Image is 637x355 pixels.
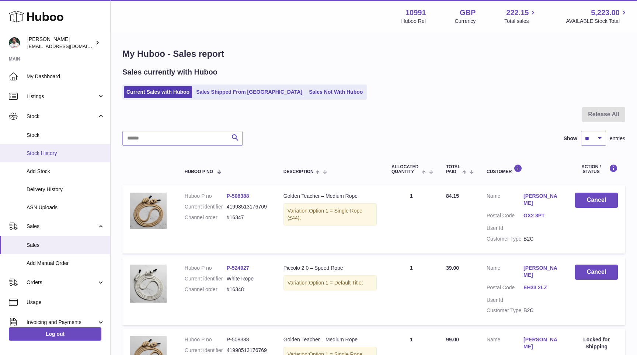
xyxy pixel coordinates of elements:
[283,336,377,343] div: Golden Teacher – Medium Rope
[460,8,476,18] strong: GBP
[575,164,618,174] div: Action / Status
[27,113,97,120] span: Stock
[227,193,249,199] a: P-508388
[523,336,560,350] a: [PERSON_NAME]
[27,279,97,286] span: Orders
[523,193,560,207] a: [PERSON_NAME]
[185,347,227,354] dt: Current identifier
[405,8,426,18] strong: 10991
[306,86,365,98] a: Sales Not With Huboo
[487,235,523,242] dt: Customer Type
[487,307,523,314] dt: Customer Type
[506,8,529,18] span: 222.15
[27,242,105,249] span: Sales
[227,336,269,343] dd: P-508388
[283,193,377,200] div: Golden Teacher – Medium Rope
[391,165,420,174] span: ALLOCATED Quantity
[487,297,523,304] dt: User Id
[575,265,618,280] button: Cancel
[227,203,269,210] dd: 41998513176769
[564,135,577,142] label: Show
[384,257,439,325] td: 1
[610,135,625,142] span: entries
[575,193,618,208] button: Cancel
[523,265,560,279] a: [PERSON_NAME]
[487,164,560,174] div: Customer
[504,8,537,25] a: 222.15 Total sales
[27,186,105,193] span: Delivery History
[27,204,105,211] span: ASN Uploads
[487,284,523,293] dt: Postal Code
[487,212,523,221] dt: Postal Code
[27,168,105,175] span: Add Stock
[227,347,269,354] dd: 41998513176769
[283,169,314,174] span: Description
[27,43,108,49] span: [EMAIL_ADDRESS][DOMAIN_NAME]
[27,73,105,80] span: My Dashboard
[27,93,97,100] span: Listings
[309,280,363,286] span: Option 1 = Default Title;
[27,132,105,139] span: Stock
[185,169,213,174] span: Huboo P no
[227,265,249,271] a: P-524927
[9,37,20,48] img: timshieff@gmail.com
[185,275,227,282] dt: Current identifier
[227,214,269,221] dd: #16347
[283,203,377,225] div: Variation:
[130,193,167,229] img: 109911711102352.png
[288,208,362,221] span: Option 1 = Single Rope (£44);
[122,67,217,77] h2: Sales currently with Huboo
[185,265,227,272] dt: Huboo P no
[575,336,618,350] div: Locked for Shipping
[591,8,620,18] span: 5,223.00
[27,319,97,326] span: Invoicing and Payments
[523,212,560,219] a: OX2 8PT
[446,337,459,342] span: 99.00
[523,284,560,291] a: EH33 2LZ
[185,286,227,293] dt: Channel order
[27,299,105,306] span: Usage
[27,260,105,267] span: Add Manual Order
[446,265,459,271] span: 39.00
[185,214,227,221] dt: Channel order
[27,36,94,50] div: [PERSON_NAME]
[566,18,628,25] span: AVAILABLE Stock Total
[401,18,426,25] div: Huboo Ref
[446,165,460,174] span: Total paid
[185,336,227,343] dt: Huboo P no
[504,18,537,25] span: Total sales
[27,150,105,157] span: Stock History
[487,225,523,232] dt: User Id
[185,193,227,200] dt: Huboo P no
[455,18,476,25] div: Currency
[487,265,523,280] dt: Name
[27,223,97,230] span: Sales
[227,275,269,282] dd: White Rope
[283,265,377,272] div: Piccolo 2.0 – Speed Rope
[384,185,439,253] td: 1
[130,265,167,303] img: 109911711102215.png
[194,86,305,98] a: Sales Shipped From [GEOGRAPHIC_DATA]
[9,327,101,341] a: Log out
[124,86,192,98] a: Current Sales with Huboo
[122,48,625,60] h1: My Huboo - Sales report
[283,275,377,290] div: Variation:
[523,307,560,314] dd: B2C
[185,203,227,210] dt: Current identifier
[487,193,523,208] dt: Name
[523,235,560,242] dd: B2C
[446,193,459,199] span: 84.15
[487,336,523,352] dt: Name
[227,286,269,293] dd: #16348
[566,8,628,25] a: 5,223.00 AVAILABLE Stock Total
